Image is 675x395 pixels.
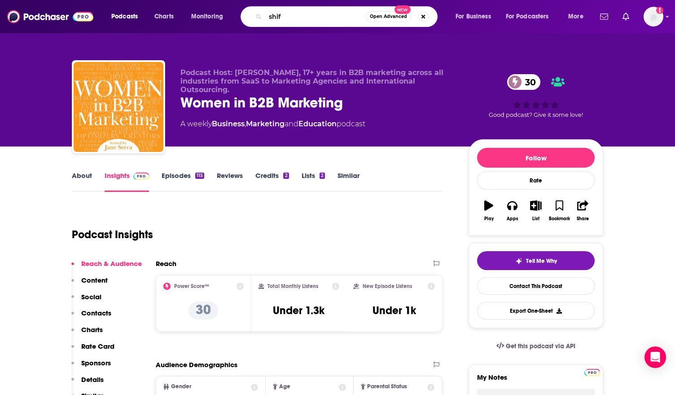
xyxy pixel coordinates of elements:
div: Rate [477,171,595,190]
button: open menu [449,9,502,24]
span: Podcast Host: [PERSON_NAME], 17+ years in B2B marketing across all industries from SaaS to Market... [180,68,443,94]
span: 30 [516,74,540,90]
button: Charts [71,325,103,342]
span: and [285,120,298,128]
button: open menu [185,9,235,24]
div: Share [577,216,589,222]
h1: Podcast Insights [72,228,153,241]
a: Education [298,120,337,128]
p: Sponsors [81,359,111,367]
span: Age [279,384,290,390]
div: Apps [507,216,518,222]
a: Episodes115 [162,171,204,192]
a: 30 [507,74,540,90]
button: Content [71,276,108,293]
img: Podchaser - Follow, Share and Rate Podcasts [7,8,93,25]
p: Social [81,293,101,301]
h2: Total Monthly Listens [267,283,318,289]
p: Charts [81,325,103,334]
button: Follow [477,148,595,168]
span: Parental Status [367,384,407,390]
button: Reach & Audience [71,259,142,276]
a: Get this podcast via API [489,335,583,357]
h3: Under 1k [373,304,416,317]
a: About [72,171,92,192]
span: Good podcast? Give it some love! [489,111,583,118]
img: Women in B2B Marketing [74,62,163,152]
button: tell me why sparkleTell Me Why [477,251,595,270]
span: Podcasts [111,10,138,23]
a: Show notifications dropdown [596,9,612,24]
button: Show profile menu [644,7,663,27]
a: Show notifications dropdown [619,9,633,24]
div: Search podcasts, credits, & more... [249,6,446,27]
button: Rate Card [71,342,114,359]
span: Gender [171,384,191,390]
a: Contact This Podcast [477,277,595,295]
button: Share [571,195,595,227]
img: Podchaser Pro [133,173,149,180]
button: open menu [500,9,562,24]
button: open menu [562,9,595,24]
input: Search podcasts, credits, & more... [265,9,366,24]
a: InsightsPodchaser Pro [105,171,149,192]
h2: New Episode Listens [363,283,412,289]
button: Play [477,195,500,227]
img: tell me why sparkle [515,257,522,265]
button: Sponsors [71,359,111,375]
span: Charts [154,10,174,23]
a: Business [212,120,245,128]
span: Get this podcast via API [506,342,575,350]
p: Contacts [81,309,111,317]
button: Export One-Sheet [477,302,595,320]
h2: Audience Demographics [156,360,237,369]
div: 2 [320,173,325,179]
p: Rate Card [81,342,114,351]
div: 2 [283,173,289,179]
div: Bookmark [549,216,570,222]
span: Open Advanced [370,14,407,19]
button: open menu [105,9,149,24]
span: New [394,5,411,14]
button: List [524,195,548,227]
span: For Podcasters [506,10,549,23]
span: Logged in as megcassidy [644,7,663,27]
h2: Reach [156,259,176,268]
h2: Power Score™ [174,283,209,289]
span: Tell Me Why [526,257,557,265]
p: Reach & Audience [81,259,142,268]
a: Pro website [584,368,600,376]
button: Bookmark [548,195,571,227]
a: Credits2 [255,171,289,192]
svg: Add a profile image [656,7,663,14]
p: 30 [188,302,218,320]
div: 115 [195,173,204,179]
button: Social [71,293,101,309]
a: Similar [337,171,359,192]
p: Details [81,375,104,384]
span: Monitoring [191,10,223,23]
span: , [245,120,246,128]
img: Podchaser Pro [584,369,600,376]
div: Open Intercom Messenger [644,346,666,368]
div: List [532,216,539,222]
div: A weekly podcast [180,119,365,129]
label: My Notes [477,373,595,389]
a: Reviews [217,171,243,192]
a: Marketing [246,120,285,128]
button: Contacts [71,309,111,325]
button: Details [71,375,104,392]
span: More [568,10,583,23]
img: User Profile [644,7,663,27]
h3: Under 1.3k [273,304,324,317]
a: Lists2 [302,171,325,192]
div: Play [484,216,494,222]
button: Apps [500,195,524,227]
div: 30Good podcast? Give it some love! [469,68,603,124]
button: Open AdvancedNew [366,11,411,22]
a: Charts [149,9,179,24]
span: For Business [456,10,491,23]
p: Content [81,276,108,284]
